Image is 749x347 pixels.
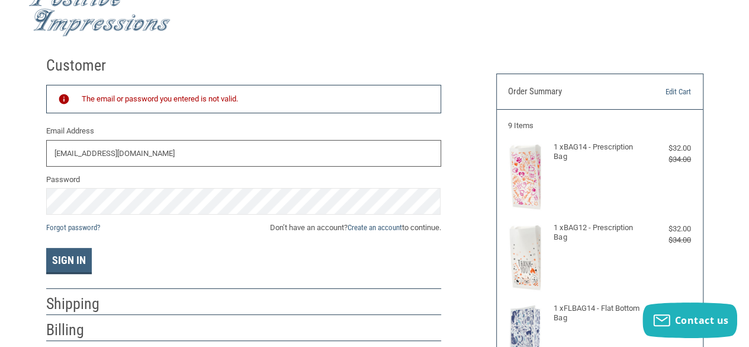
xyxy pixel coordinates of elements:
[270,222,441,234] span: Don’t have an account? to continue.
[348,223,402,232] a: Create an account
[46,248,92,274] button: Sign In
[645,142,691,154] div: $32.00
[554,223,642,243] h4: 1 x BAG12 - Prescription Bag
[675,314,729,327] span: Contact us
[645,223,691,235] div: $32.00
[508,121,691,130] h3: 9 Items
[642,303,737,338] button: Contact us
[46,56,115,75] h2: Customer
[46,320,115,340] h2: Billing
[46,294,115,314] h2: Shipping
[82,93,429,106] div: The email or password you entered is not valid.
[508,86,632,98] h3: Order Summary
[645,154,691,165] div: $34.00
[46,125,441,137] label: Email Address
[554,304,642,323] h4: 1 x FLBAG14 - Flat Bottom Bag
[632,86,691,98] a: Edit Cart
[46,174,441,186] label: Password
[645,234,691,246] div: $34.00
[46,223,100,232] a: Forgot password?
[554,142,642,162] h4: 1 x BAG14 - Prescription Bag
